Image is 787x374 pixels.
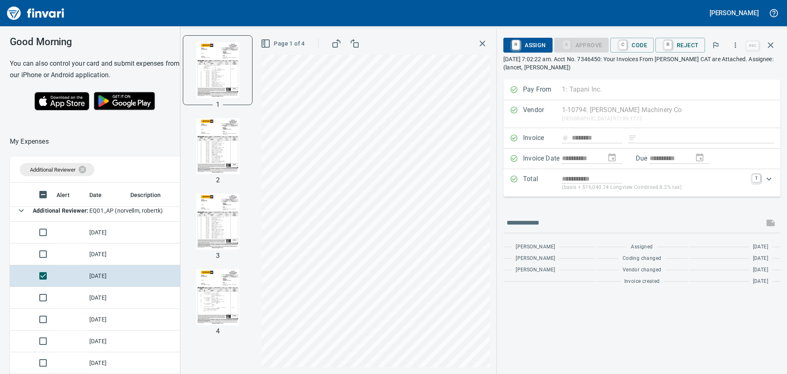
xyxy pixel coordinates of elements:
span: EQ01_AP (norvellm, robertk) [33,207,163,214]
span: Invoice created [624,278,660,286]
img: Page 4 [190,269,246,325]
span: [PERSON_NAME] [516,266,555,274]
div: Additional Reviewer [20,163,94,176]
img: Finvari [5,3,66,23]
a: R [512,40,520,49]
td: [DATE] [86,352,127,374]
button: RReject [655,38,705,53]
a: esc [746,41,759,50]
img: Page 2 [190,118,246,174]
span: Description [130,190,172,200]
span: Alert [57,190,80,200]
span: Coding changed [623,255,662,263]
button: RAssign [503,38,552,53]
p: (basis + $16,040.74 Longview Combined 8.2% tax) [562,184,747,192]
span: Date [89,190,113,200]
td: [DATE] [86,330,127,352]
p: Total [523,174,562,192]
img: Download on the App Store [34,92,89,110]
p: My Expenses [10,137,49,147]
img: Get it on Google Play [89,87,160,115]
a: T [752,174,760,182]
span: Vendor changed [623,266,662,274]
span: [PERSON_NAME] [516,243,555,251]
p: 3 [216,251,220,261]
td: [DATE] [86,309,127,330]
a: C [619,40,627,49]
p: 2 [216,175,220,185]
nav: breadcrumb [10,137,49,147]
button: CCode [610,38,654,53]
span: [DATE] [753,255,768,263]
img: Page 3 [190,194,246,250]
td: [DATE] [86,287,127,309]
h3: Good Morning [10,36,184,48]
span: Date [89,190,102,200]
p: 1 [216,100,220,110]
button: [PERSON_NAME] [707,7,761,19]
span: [DATE] [753,266,768,274]
span: Assign [510,38,546,52]
img: Page 1 [190,42,246,98]
h6: You can also control your card and submit expenses from our iPhone or Android application. [10,58,184,81]
td: [DATE] [86,265,127,287]
span: [DATE] [753,243,768,251]
p: [DATE] 7:02:22 am. Acct No. 7346450: Your Invoices From [PERSON_NAME] CAT are Attached. Assignee:... [503,55,780,71]
span: [PERSON_NAME] [516,255,555,263]
span: Description [130,190,161,200]
span: Code [617,38,647,52]
div: Coding Required [554,41,609,48]
td: [DATE] [86,243,127,265]
span: Additional Reviewer [30,167,75,173]
button: Page 1 of 4 [259,36,308,51]
td: [DATE] [86,222,127,243]
a: R [664,40,672,49]
span: [DATE] [753,278,768,286]
strong: Additional Reviewer : [33,207,89,214]
div: Expand [503,169,780,197]
p: 4 [216,326,220,336]
span: Assigned [631,243,653,251]
h5: [PERSON_NAME] [710,9,759,17]
span: This records your message into the invoice and notifies anyone mentioned [761,213,780,233]
span: Reject [662,38,698,52]
button: Flag [707,36,725,54]
button: More [726,36,744,54]
span: Close invoice [744,35,780,55]
span: Page 1 of 4 [262,39,305,49]
span: Alert [57,190,70,200]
